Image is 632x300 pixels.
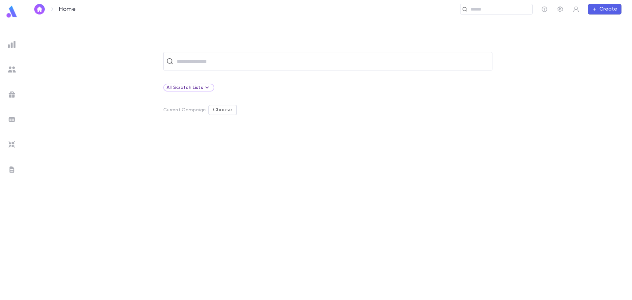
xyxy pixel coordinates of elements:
p: Home [59,6,76,13]
button: Choose [208,105,237,115]
p: Current Campaign [163,107,206,113]
img: letters_grey.7941b92b52307dd3b8a917253454ce1c.svg [8,166,16,174]
div: All Scratch Lists [163,84,214,92]
img: batches_grey.339ca447c9d9533ef1741baa751efc33.svg [8,116,16,123]
div: All Scratch Lists [167,84,211,92]
img: imports_grey.530a8a0e642e233f2baf0ef88e8c9fcb.svg [8,141,16,149]
img: students_grey.60c7aba0da46da39d6d829b817ac14fc.svg [8,66,16,73]
button: Create [588,4,621,14]
img: campaigns_grey.99e729a5f7ee94e3726e6486bddda8f1.svg [8,91,16,98]
img: reports_grey.c525e4749d1bce6a11f5fe2a8de1b229.svg [8,41,16,48]
img: home_white.a664292cf8c1dea59945f0da9f25487c.svg [36,7,43,12]
img: logo [5,5,18,18]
